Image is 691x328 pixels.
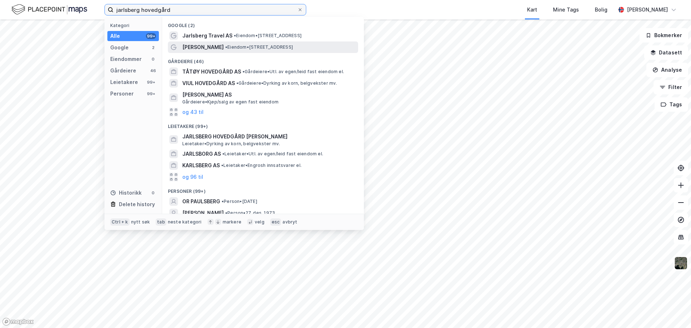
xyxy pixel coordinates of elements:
[182,79,235,88] span: VIUL HOVEDGÅRD AS
[146,33,156,39] div: 99+
[12,3,87,16] img: logo.f888ab2527a4732fd821a326f86c7f29.svg
[674,256,688,270] img: 9k=
[553,5,579,14] div: Mine Tags
[110,78,138,87] div: Leietakere
[655,97,688,112] button: Tags
[110,55,142,63] div: Eiendommer
[270,218,281,226] div: esc
[182,132,355,141] span: JARLSBERG HOVEDGÅRD [PERSON_NAME]
[162,53,364,66] div: Gårdeiere (46)
[234,33,236,38] span: •
[182,31,232,40] span: Jarlsberg Travel AS
[162,17,364,30] div: Google (2)
[113,4,297,15] input: Søk på adresse, matrikkel, gårdeiere, leietakere eller personer
[182,43,224,52] span: [PERSON_NAME]
[182,99,278,105] span: Gårdeiere • Kjøp/salg av egen fast eiendom
[225,210,227,216] span: •
[150,68,156,74] div: 46
[146,79,156,85] div: 99+
[222,199,257,204] span: Person • [DATE]
[242,69,245,74] span: •
[236,80,337,86] span: Gårdeiere • Dyrking av korn, belgvekster mv.
[182,67,241,76] span: TÅTØY HOVEDGÅRD AS
[223,219,241,225] div: markere
[146,91,156,97] div: 99+
[627,5,668,14] div: [PERSON_NAME]
[119,200,155,209] div: Delete history
[222,151,224,156] span: •
[221,163,302,168] span: Leietaker • Engrosh innsatsvarer el.
[110,43,129,52] div: Google
[595,5,607,14] div: Bolig
[236,80,238,86] span: •
[182,141,280,147] span: Leietaker • Dyrking av korn, belgvekster mv.
[222,151,323,157] span: Leietaker • Utl. av egen/leid fast eiendom el.
[182,173,203,181] button: og 96 til
[222,199,224,204] span: •
[182,150,221,158] span: JARLSBORG AS
[182,90,355,99] span: [PERSON_NAME] AS
[182,161,220,170] span: KARLSBERG AS
[639,28,688,43] button: Bokmerker
[110,66,136,75] div: Gårdeiere
[182,197,220,206] span: OR PAULSBERG
[282,219,297,225] div: avbryt
[255,219,264,225] div: velg
[655,293,691,328] iframe: Chat Widget
[110,89,134,98] div: Personer
[654,80,688,94] button: Filter
[162,183,364,196] div: Personer (99+)
[182,209,224,217] span: [PERSON_NAME]
[2,318,34,326] a: Mapbox homepage
[527,5,537,14] div: Kart
[168,219,202,225] div: neste kategori
[225,44,293,50] span: Eiendom • [STREET_ADDRESS]
[150,56,156,62] div: 0
[646,63,688,77] button: Analyse
[110,32,120,40] div: Alle
[156,218,166,226] div: tab
[150,45,156,50] div: 2
[225,44,227,50] span: •
[162,118,364,131] div: Leietakere (99+)
[644,45,688,60] button: Datasett
[110,189,142,197] div: Historikk
[221,163,223,168] span: •
[150,190,156,196] div: 0
[242,69,344,75] span: Gårdeiere • Utl. av egen/leid fast eiendom el.
[234,33,302,39] span: Eiendom • [STREET_ADDRESS]
[110,218,130,226] div: Ctrl + k
[131,219,150,225] div: nytt søk
[182,108,204,116] button: og 43 til
[225,210,275,216] span: Person • 27. des. 1973
[110,23,159,28] div: Kategori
